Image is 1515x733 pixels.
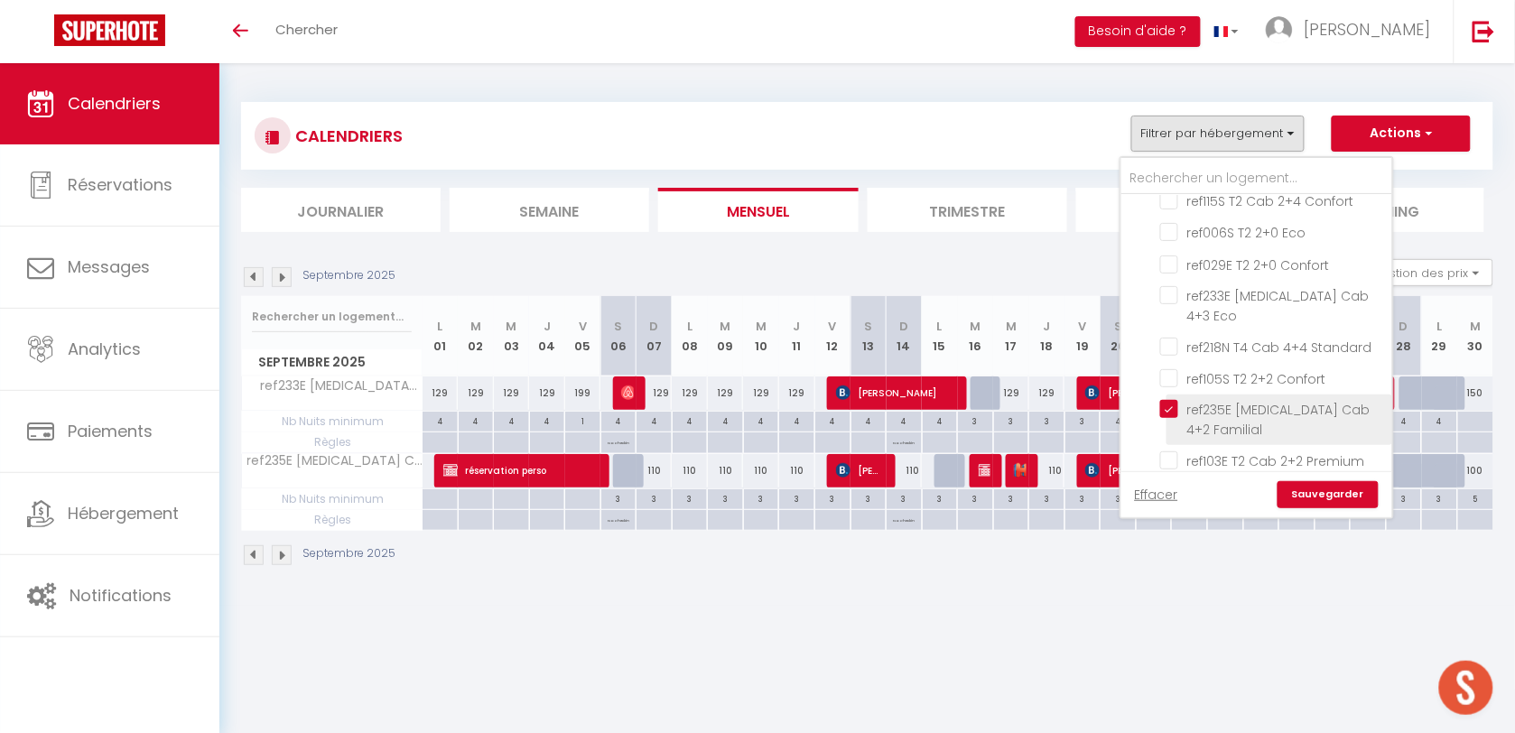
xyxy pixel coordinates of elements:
[608,432,629,450] p: No Checkin
[1079,318,1087,335] abbr: V
[1076,188,1276,232] li: Tâches
[1187,339,1372,357] span: ref218N T4 Cab 4+4 Standard
[1187,287,1370,325] span: ref233E [MEDICAL_DATA] Cab 4+3 Eco
[458,296,494,376] th: 02
[423,412,458,429] div: 4
[608,510,629,527] p: No Checkin
[565,376,601,410] div: 199
[291,116,403,156] h3: CALENDRIERS
[1187,401,1371,439] span: ref235E [MEDICAL_DATA] Cab 4+2 Familial
[1075,16,1201,47] button: Besoin d'aide ?
[302,545,395,562] p: Septembre 2025
[1029,454,1065,487] div: 110
[673,412,708,429] div: 4
[887,412,922,429] div: 4
[1387,412,1422,429] div: 4
[1422,412,1457,429] div: 4
[600,296,637,376] th: 06
[302,267,395,284] p: Septembre 2025
[743,296,779,376] th: 10
[459,412,494,429] div: 4
[893,510,915,527] p: No Checkin
[851,412,887,429] div: 4
[1278,481,1379,508] a: Sauvegarder
[615,318,623,335] abbr: S
[970,318,981,335] abbr: M
[1387,489,1422,506] div: 3
[1120,156,1394,519] div: Filtrer par hébergement
[1422,489,1457,506] div: 3
[779,296,815,376] th: 11
[1014,453,1026,487] span: [PERSON_NAME]
[1085,376,1133,410] span: [PERSON_NAME]
[720,318,731,335] abbr: M
[1437,318,1443,335] abbr: L
[1457,376,1493,410] div: 150
[494,376,530,410] div: 129
[887,489,922,506] div: 3
[443,453,599,487] span: réservation perso
[815,296,851,376] th: 12
[601,412,637,429] div: 4
[506,318,516,335] abbr: M
[864,318,872,335] abbr: S
[470,318,481,335] abbr: M
[922,296,958,376] th: 15
[458,376,494,410] div: 129
[242,489,422,509] span: Nb Nuits minimum
[1359,259,1493,286] button: Gestion des prix
[1439,661,1493,715] div: Ouvrir le chat
[979,453,990,487] span: [PERSON_NAME]
[836,453,884,487] span: [PERSON_NAME]
[744,489,779,506] div: 3
[242,510,422,530] span: Règles
[993,376,1029,410] div: 129
[744,412,779,429] div: 4
[68,92,161,115] span: Calendriers
[494,296,530,376] th: 03
[1029,412,1064,429] div: 3
[779,376,815,410] div: 129
[530,412,565,429] div: 4
[673,489,708,506] div: 3
[887,454,923,487] div: 110
[565,296,601,376] th: 05
[1266,16,1293,43] img: ...
[68,255,150,278] span: Messages
[1332,116,1471,152] button: Actions
[242,349,422,376] span: Septembre 2025
[1473,20,1495,42] img: logout
[1187,256,1330,274] span: ref029E T2 2+0 Confort
[245,376,425,396] span: ref233E [MEDICAL_DATA] Cab 4+3 Eco
[437,318,442,335] abbr: L
[529,376,565,410] div: 129
[54,14,165,46] img: Super Booking
[851,489,887,506] div: 3
[1458,489,1493,506] div: 5
[68,338,141,360] span: Analytics
[1457,296,1493,376] th: 30
[637,296,673,376] th: 07
[923,412,958,429] div: 4
[836,376,956,410] span: [PERSON_NAME]
[994,412,1029,429] div: 3
[887,296,923,376] th: 14
[621,376,633,410] span: [PERSON_NAME]
[815,489,850,506] div: 3
[241,188,441,232] li: Journalier
[993,296,1029,376] th: 17
[923,489,958,506] div: 3
[708,376,744,410] div: 129
[1457,454,1493,487] div: 100
[245,454,425,468] span: ref235E [MEDICAL_DATA] Cab 4+2 Familial
[1006,318,1017,335] abbr: M
[1131,116,1305,152] button: Filtrer par hébergement
[893,432,915,450] p: No Checkin
[252,301,412,333] input: Rechercher un logement...
[1085,453,1133,487] span: [PERSON_NAME]
[1065,489,1101,506] div: 3
[672,454,708,487] div: 110
[1386,296,1422,376] th: 28
[1470,318,1481,335] abbr: M
[958,412,993,429] div: 3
